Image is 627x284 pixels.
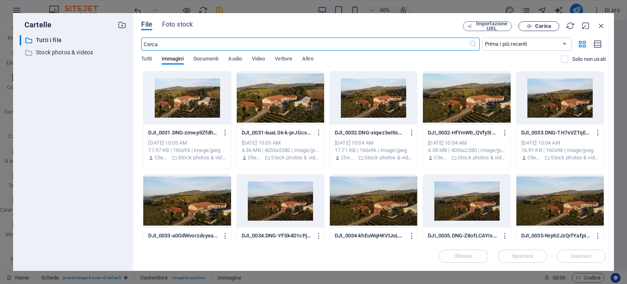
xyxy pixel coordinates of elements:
[118,20,127,29] i: Crea nuova cartella
[242,154,319,161] div: Di: Cliente | Cartella: Stock photos & videos
[428,154,505,161] div: Di: Cliente | Cartella: Stock photos & videos
[242,232,312,239] p: DJI_0034.DNG-YFSk4D1cPjciV_3TfgTQqA.jpg
[335,129,405,136] p: DJI_0032.DNG-xiqwzbeIticUIUosnEWAEw.jpg
[434,154,449,161] p: Cliente
[271,154,319,161] p: Stock photos & videos
[566,21,575,30] i: Ricarica
[178,154,226,161] p: Stock photos & videos
[141,20,152,29] span: File
[162,20,193,29] span: Foto stock
[597,21,606,30] i: Chiudi
[248,154,262,161] p: Cliente
[518,21,559,31] button: Carica
[521,129,591,136] p: DJI_0033.DNG-TH7sVZTqEvJR9fcK9ZakmQ.jpg
[428,139,505,147] div: [DATE] 10:04 AM
[155,154,169,161] p: Cliente
[302,54,313,65] span: Altro
[148,154,226,161] div: Di: Cliente | Cartella: Stock photos & videos
[20,47,127,58] div: Stock photos & videos
[228,54,242,65] span: Audio
[365,154,413,161] p: Stock photos & videos
[335,139,412,147] div: [DATE] 10:04 AM
[475,21,508,31] span: Importazione URL
[572,56,606,63] p: Mostra solo i file non utilizzati sul sito web. È ancora possibile visualizzare i file aggiunti d...
[551,154,599,161] p: Stock photos & videos
[193,54,219,65] span: Documenti
[341,154,356,161] p: Cliente
[252,54,265,65] span: Video
[335,147,412,154] div: 17.71 KB | 160x96 | image/jpeg
[527,154,542,161] p: Cliente
[335,232,405,239] p: DJI_0034-khEuWqHKVtJoL51bv3sRFg.JPG
[463,21,512,31] button: Importazione URL
[148,139,226,147] div: [DATE] 10:05 AM
[428,129,498,136] p: DJI_0032-HfYmWti_QVfy3IADbj0SUg.JPG
[148,232,218,239] p: DJI_0033-a0OdWvorzdcyeaMDcIOurw.JPG
[458,154,506,161] p: Stock photos & videos
[242,147,319,154] div: 4.36 MB | 4056x2280 | image/jpeg
[581,21,590,30] i: Nascondi
[141,54,151,65] span: Tutti
[36,36,112,45] p: Tutti i file
[242,129,312,136] p: DJI_0031-6uaLS6-k-prJGcsxWouK3w.JPG
[36,48,112,57] p: Stock photos & videos
[148,129,218,136] p: DJI_0031.DNG-zmwp9ZfdhKEQN1hI25DLgg.jpg
[521,147,599,154] div: 16.91 KB | 160x96 | image/jpeg
[428,147,505,154] div: 4.38 MB | 4056x2280 | image/jpeg
[242,139,319,147] div: [DATE] 10:05 AM
[535,24,551,29] span: Carica
[428,232,498,239] p: DJI_0035.DNG-Z8ofLCAYIs_8kB9B3nUw7g.jpg
[20,35,21,45] div: ​
[521,139,599,147] div: [DATE] 10:04 AM
[141,38,469,51] input: Cerca
[521,154,599,161] div: Di: Cliente | Cartella: Stock photos & videos
[148,147,226,154] div: 17.97 KB | 160x96 | image/jpeg
[335,154,412,161] div: Di: Cliente | Cartella: Stock photos & videos
[275,54,292,65] span: Vettore
[20,20,51,30] p: Cartelle
[521,232,591,239] p: DJI_0035-Nrph2JzQrfYafpIvnT2ftA.JPG
[162,54,184,65] span: Immagini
